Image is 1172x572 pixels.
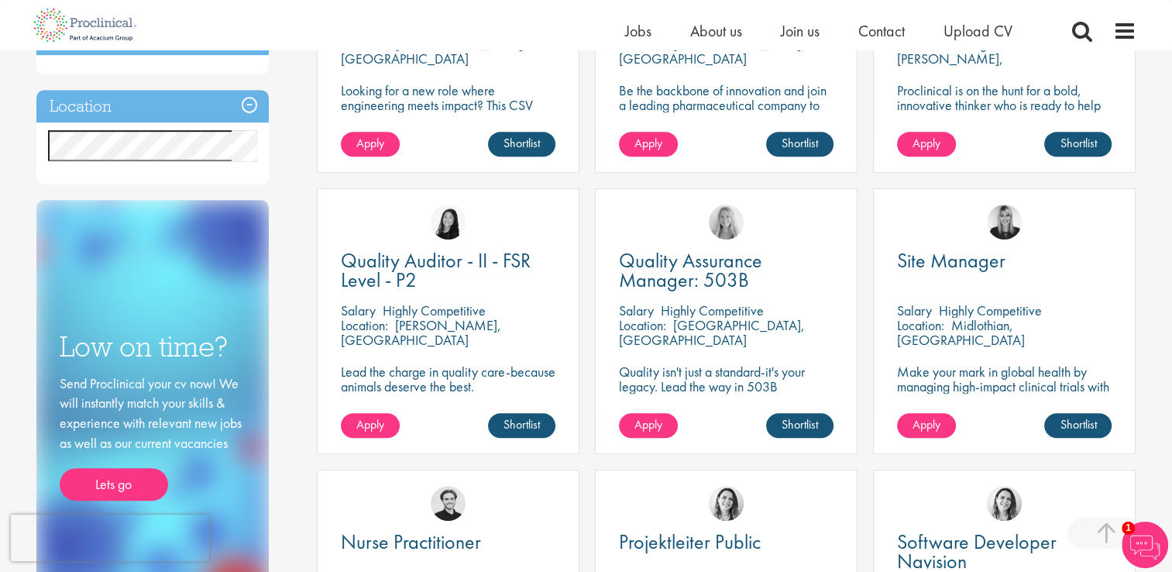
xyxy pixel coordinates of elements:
[690,21,742,41] a: About us
[897,35,1038,82] p: Basingstoke and [PERSON_NAME], [GEOGRAPHIC_DATA]
[11,515,209,561] iframe: reCAPTCHA
[897,83,1112,142] p: Proclinical is on the hunt for a bold, innovative thinker who is ready to help push the boundarie...
[341,302,376,319] span: Salary
[619,532,833,552] a: Projektleiter Public
[897,413,956,438] a: Apply
[431,486,466,521] img: Nico Kohlwes
[431,205,466,239] img: Numhom Sudsok
[897,247,1005,274] span: Site Manager
[1044,132,1112,157] a: Shortlist
[619,35,805,67] p: [GEOGRAPHIC_DATA], [GEOGRAPHIC_DATA]
[634,416,662,432] span: Apply
[939,302,1042,319] p: Highly Competitive
[341,83,555,127] p: Looking for a new role where engineering meets impact? This CSV Engineer role is calling your name!
[766,413,833,438] a: Shortlist
[356,416,384,432] span: Apply
[661,302,764,319] p: Highly Competitive
[619,316,666,334] span: Location:
[1044,413,1112,438] a: Shortlist
[619,83,833,142] p: Be the backbone of innovation and join a leading pharmaceutical company to help keep life-changin...
[897,532,1112,571] a: Software Developer Navision
[987,205,1022,239] img: Janelle Jones
[341,529,481,555] span: Nurse Practitioner
[341,251,555,290] a: Quality Auditor - II - FSR Level - P2
[341,35,527,67] p: [GEOGRAPHIC_DATA], [GEOGRAPHIC_DATA]
[897,364,1112,408] p: Make your mark in global health by managing high-impact clinical trials with a leading CRO.
[341,316,388,334] span: Location:
[60,332,246,362] h3: Low on time?
[619,413,678,438] a: Apply
[341,247,531,293] span: Quality Auditor - II - FSR Level - P2
[619,247,762,293] span: Quality Assurance Manager: 503B
[897,302,932,319] span: Salary
[943,21,1012,41] a: Upload CV
[858,21,905,41] a: Contact
[488,413,555,438] a: Shortlist
[1122,522,1135,535] span: 1
[619,364,833,408] p: Quality isn't just a standard-it's your legacy. Lead the way in 503B excellence.
[897,316,1025,349] p: Midlothian, [GEOGRAPHIC_DATA]
[619,302,654,319] span: Salary
[913,135,940,151] span: Apply
[341,316,501,349] p: [PERSON_NAME], [GEOGRAPHIC_DATA]
[897,316,944,334] span: Location:
[619,529,761,555] span: Projektleiter Public
[766,132,833,157] a: Shortlist
[619,251,833,290] a: Quality Assurance Manager: 503B
[987,486,1022,521] img: Nur Ergiydiren
[619,316,805,349] p: [GEOGRAPHIC_DATA], [GEOGRAPHIC_DATA]
[625,21,651,41] a: Jobs
[341,532,555,552] a: Nurse Practitioner
[341,364,555,394] p: Lead the charge in quality care-because animals deserve the best.
[709,205,744,239] img: Shannon Briggs
[36,90,269,123] h3: Location
[781,21,820,41] a: Join us
[913,416,940,432] span: Apply
[341,413,400,438] a: Apply
[341,132,400,157] a: Apply
[619,132,678,157] a: Apply
[60,374,246,501] div: Send Proclinical your cv now! We will instantly match your skills & experience with relevant new ...
[1122,522,1168,568] img: Chatbot
[709,486,744,521] img: Nur Ergiydiren
[897,251,1112,270] a: Site Manager
[897,132,956,157] a: Apply
[356,135,384,151] span: Apply
[383,302,486,319] p: Highly Competitive
[488,132,555,157] a: Shortlist
[634,135,662,151] span: Apply
[60,468,168,501] a: Lets go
